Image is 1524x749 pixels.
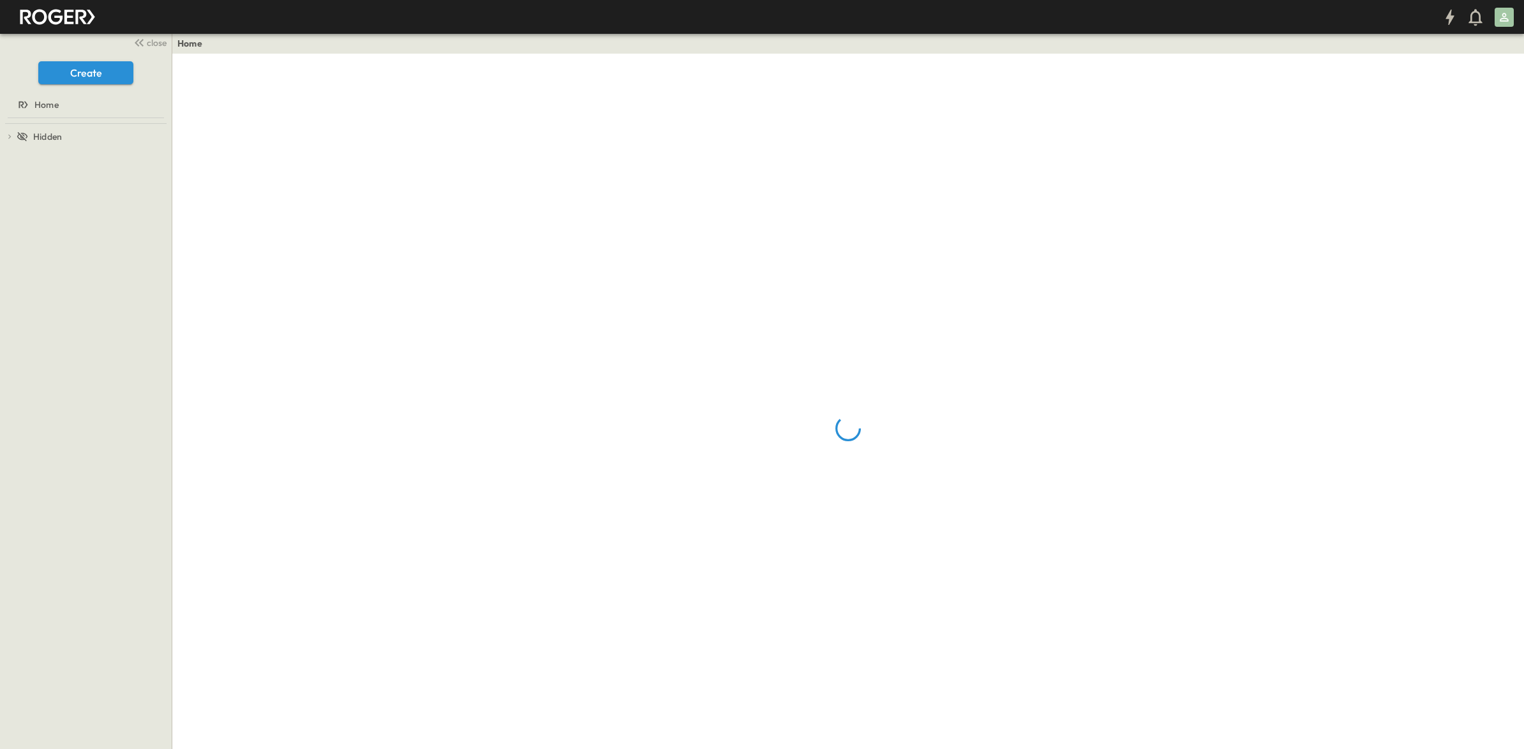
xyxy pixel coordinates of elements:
span: Hidden [33,130,62,143]
span: Home [34,98,59,111]
span: close [147,36,167,49]
a: Home [3,96,167,114]
button: Create [38,61,133,84]
a: Home [177,37,202,50]
nav: breadcrumbs [177,37,210,50]
button: close [128,33,169,51]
